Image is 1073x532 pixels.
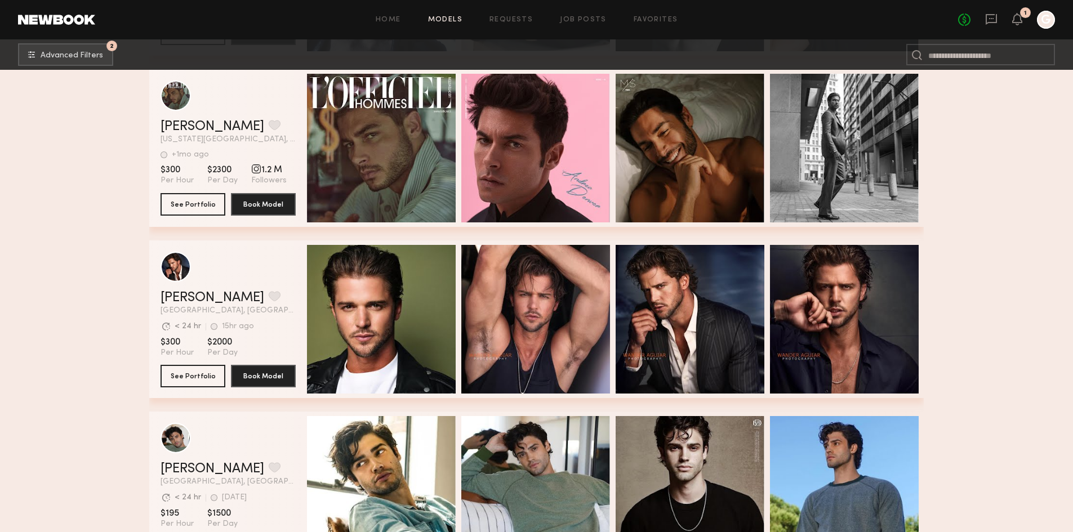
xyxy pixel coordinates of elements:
div: 1 [1024,10,1027,16]
span: $300 [161,164,194,176]
span: $195 [161,508,194,519]
div: < 24 hr [175,323,201,330]
span: [GEOGRAPHIC_DATA], [GEOGRAPHIC_DATA] [161,478,296,486]
a: [PERSON_NAME] [161,120,264,133]
span: 2 [110,43,114,48]
a: [PERSON_NAME] [161,462,264,476]
span: Per Day [207,348,238,358]
span: Per Day [207,519,238,529]
a: Models [428,16,462,24]
a: Home [376,16,401,24]
span: $2300 [207,164,238,176]
span: Per Hour [161,176,194,186]
span: Per Hour [161,519,194,529]
span: Per Day [207,176,238,186]
a: Favorites [634,16,678,24]
button: See Portfolio [161,365,225,387]
span: Followers [251,176,287,186]
span: [GEOGRAPHIC_DATA], [GEOGRAPHIC_DATA] [161,307,296,315]
span: Advanced Filters [41,52,103,60]
span: $2000 [207,337,238,348]
a: Requests [489,16,533,24]
a: G [1037,11,1055,29]
div: 15hr ago [222,323,254,330]
div: [DATE] [222,494,247,502]
button: Book Model [231,193,296,216]
span: Per Hour [161,348,194,358]
span: [US_STATE][GEOGRAPHIC_DATA], [GEOGRAPHIC_DATA] [161,136,296,144]
button: Book Model [231,365,296,387]
a: Job Posts [560,16,607,24]
div: +1mo ago [172,151,209,159]
div: < 24 hr [175,494,201,502]
a: [PERSON_NAME] [161,291,264,305]
span: $300 [161,337,194,348]
button: See Portfolio [161,193,225,216]
span: 1.2 M [251,164,287,176]
span: $1500 [207,508,238,519]
button: 2Advanced Filters [18,43,113,66]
